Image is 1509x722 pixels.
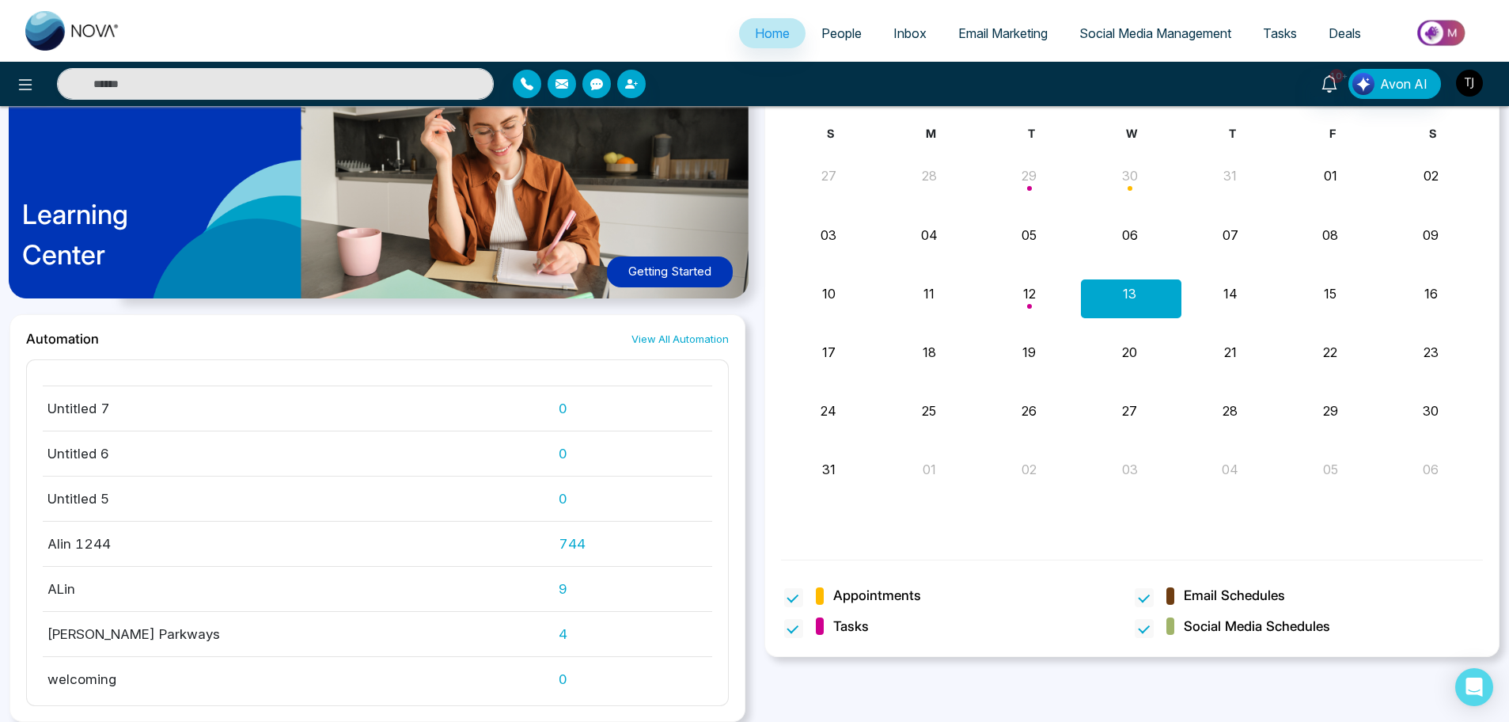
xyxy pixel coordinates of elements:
button: 09 [1423,226,1439,245]
button: 10 [822,284,836,303]
span: Social Media Management [1079,25,1231,41]
button: 25 [922,401,936,420]
button: 04 [1222,460,1238,479]
span: Deals [1329,25,1361,41]
a: Tasks [1247,18,1313,48]
button: 03 [821,226,836,245]
button: 20 [1122,343,1137,362]
td: 0 [554,386,712,431]
img: Nova CRM Logo [25,11,120,51]
td: 4 [554,612,712,657]
button: 11 [923,284,935,303]
span: 10+ [1329,69,1344,83]
a: Deals [1313,18,1377,48]
td: 0 [554,431,712,477]
button: 06 [1122,226,1138,245]
a: Home [739,18,806,48]
td: Untitled 5 [43,477,554,522]
p: Learning Center [22,194,128,275]
td: welcoming [43,657,554,690]
img: image [21,60,127,106]
span: S [1429,127,1436,140]
td: Untitled 7 [43,386,554,431]
h2: Automation [26,331,99,347]
td: 744 [554,522,712,567]
button: 29 [1323,401,1338,420]
button: 15 [1324,284,1336,303]
button: 22 [1323,343,1337,362]
span: F [1329,127,1336,140]
button: 21 [1224,343,1237,362]
span: Email Marketing [958,25,1048,41]
button: 18 [923,343,936,362]
span: Inbox [893,25,927,41]
button: 27 [821,166,836,185]
button: 07 [1223,226,1238,245]
img: User Avatar [1456,70,1483,97]
button: 13 [1123,284,1136,303]
button: 23 [1424,343,1439,362]
button: 30 [1423,401,1439,420]
button: 27 [1122,401,1137,420]
button: 17 [822,343,836,362]
td: ALin [43,567,554,612]
a: LearningCenterGetting Started [9,49,745,315]
td: 0 [554,657,712,690]
button: 02 [1424,166,1439,185]
td: 9 [554,567,712,612]
img: Market-place.gif [1385,15,1500,51]
div: Open Intercom Messenger [1455,668,1493,706]
button: 19 [1022,343,1036,362]
a: Social Media Management [1064,18,1247,48]
a: Email Marketing [942,18,1064,48]
button: 14 [1223,284,1238,303]
div: Month View [781,125,1484,541]
span: M [926,127,936,140]
button: 28 [1223,401,1238,420]
span: T [1229,127,1236,140]
button: 05 [1022,226,1037,245]
button: Getting Started [607,256,733,287]
span: Avon AI [1380,74,1427,93]
span: Home [755,25,790,41]
td: Untitled 6 [43,431,554,477]
button: 28 [922,166,937,185]
button: 31 [822,460,836,479]
button: 04 [921,226,938,245]
button: 02 [1022,460,1037,479]
span: S [827,127,834,140]
span: Tasks [1263,25,1297,41]
button: Avon AI [1348,69,1441,99]
a: Inbox [878,18,942,48]
button: 08 [1322,226,1338,245]
a: View All Automation [631,332,729,347]
span: T [1028,127,1035,140]
span: Tasks [833,617,869,637]
td: Alin 1244 [43,522,554,567]
button: 03 [1122,460,1138,479]
button: 01 [923,460,936,479]
button: 24 [821,401,836,420]
button: 01 [1324,166,1337,185]
button: 05 [1323,460,1338,479]
span: Social Media Schedules [1184,617,1330,637]
a: 10+ [1310,69,1348,97]
td: 0 [554,477,712,522]
td: [PERSON_NAME] Parkways [43,612,554,657]
button: 16 [1424,284,1438,303]
img: Lead Flow [1352,73,1374,95]
button: 31 [1223,166,1237,185]
button: 26 [1022,401,1037,420]
span: People [821,25,862,41]
span: Email Schedules [1184,586,1285,606]
a: People [806,18,878,48]
span: W [1126,127,1137,140]
span: Appointments [833,586,921,606]
button: 06 [1423,460,1439,479]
